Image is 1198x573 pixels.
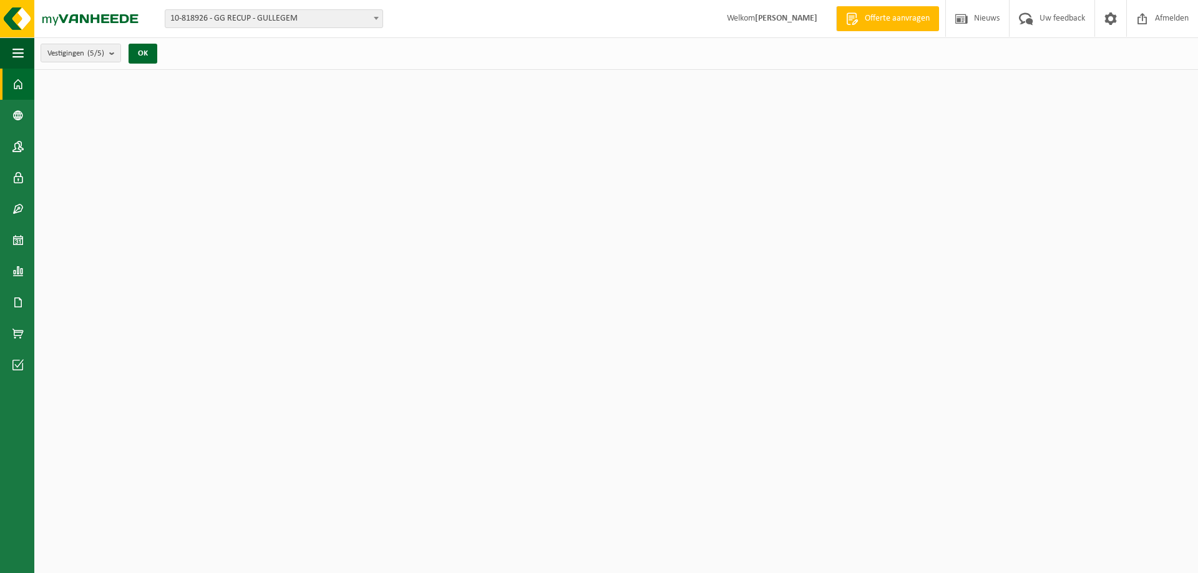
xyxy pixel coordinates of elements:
button: Vestigingen(5/5) [41,44,121,62]
span: Offerte aanvragen [862,12,933,25]
strong: [PERSON_NAME] [755,14,817,23]
span: 10-818926 - GG RECUP - GULLEGEM [165,9,383,28]
button: OK [129,44,157,64]
a: Offerte aanvragen [836,6,939,31]
span: Vestigingen [47,44,104,63]
span: 10-818926 - GG RECUP - GULLEGEM [165,10,382,27]
count: (5/5) [87,49,104,57]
